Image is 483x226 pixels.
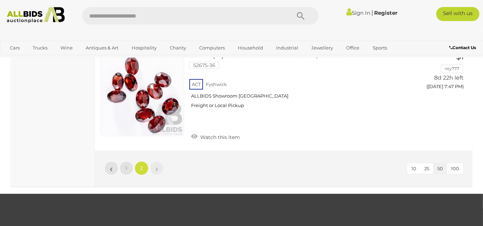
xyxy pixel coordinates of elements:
[233,42,268,54] a: Household
[424,166,429,171] span: 25
[371,9,373,16] span: |
[346,9,370,16] a: Sign In
[56,42,77,54] a: Wine
[5,54,64,65] a: [GEOGRAPHIC_DATA]
[104,161,118,175] a: «
[150,161,164,175] a: »
[28,42,52,54] a: Trucks
[165,42,191,54] a: Charity
[451,166,459,171] span: 100
[81,42,123,54] a: Antiques & Art
[436,7,479,21] a: Sell with us
[119,161,133,175] a: 1
[407,163,420,174] button: 10
[420,163,433,174] button: 25
[433,163,447,174] button: 50
[127,42,161,54] a: Hospitality
[447,163,463,174] button: 100
[283,7,319,25] button: Search
[195,42,229,54] a: Computers
[126,165,128,171] span: 1
[140,165,143,171] span: 2
[307,42,338,54] a: Jewellery
[342,42,364,54] a: Office
[437,166,443,171] span: 50
[5,42,24,54] a: Cars
[4,7,68,23] img: Allbids.com.au
[368,42,392,54] a: Sports
[195,52,404,114] a: Garnet (10) Natural Oval Cut Gemstones, 19.50ct 52675-36 ACT Fyshwick ALLBIDS Showroom [GEOGRAPHI...
[415,52,465,93] a: $1 nty777 8d 22h left ([DATE] 7:47 PM)
[374,9,397,16] a: Register
[135,161,149,175] a: 2
[449,44,478,52] a: Contact Us
[449,45,476,50] b: Contact Us
[189,131,242,142] a: Watch this item
[411,166,416,171] span: 10
[272,42,303,54] a: Industrial
[198,134,240,140] span: Watch this item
